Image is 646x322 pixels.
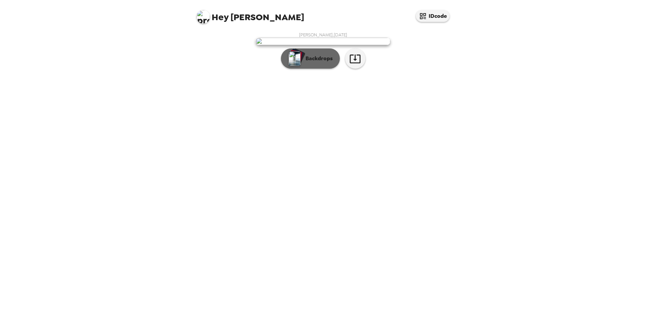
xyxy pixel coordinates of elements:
p: Backdrops [302,55,333,63]
span: Hey [212,11,228,23]
button: Backdrops [281,48,340,69]
img: user [256,38,390,45]
span: [PERSON_NAME] [196,7,304,22]
span: [PERSON_NAME] , [DATE] [299,32,347,38]
button: IDcode [416,10,450,22]
img: profile pic [196,10,210,24]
